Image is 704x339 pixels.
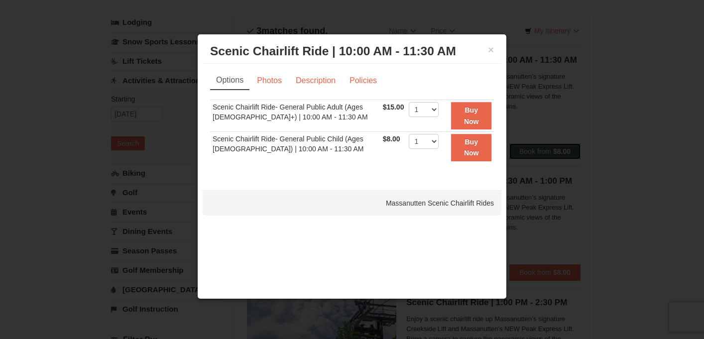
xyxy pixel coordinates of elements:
span: $15.00 [383,103,404,111]
a: Photos [250,71,288,90]
a: Description [289,71,342,90]
td: Scenic Chairlift Ride- General Public Child (Ages [DEMOGRAPHIC_DATA]) | 10:00 AM - 11:30 AM [210,131,380,163]
strong: Buy Now [464,106,479,125]
button: Buy Now [451,134,491,161]
td: Scenic Chairlift Ride- General Public Adult (Ages [DEMOGRAPHIC_DATA]+) | 10:00 AM - 11:30 AM [210,100,380,132]
button: Buy Now [451,102,491,129]
span: $8.00 [383,135,400,143]
strong: Buy Now [464,138,479,157]
a: Options [210,71,249,90]
h3: Scenic Chairlift Ride | 10:00 AM - 11:30 AM [210,44,494,59]
a: Policies [343,71,383,90]
div: Massanutten Scenic Chairlift Rides [203,191,501,216]
button: × [488,45,494,55]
